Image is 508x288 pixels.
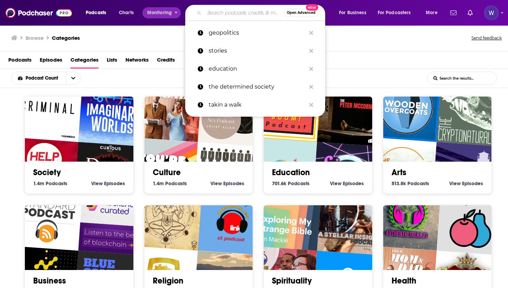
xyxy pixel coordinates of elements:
[436,77,506,146] img: The Cryptonaturalist
[66,72,81,84] button: open menu
[334,7,375,18] button: open menu
[330,180,364,187] a: View Education Episodes
[484,5,499,20] button: Show profile menu
[209,96,306,114] p: takin a walk
[11,72,92,85] h2: Choose List sort
[13,181,83,251] div: The Bitcoin Standard Podcast
[272,180,310,187] a: 701.6k Education Podcasts
[204,7,284,18] input: Search podcasts, credits, & more...
[449,180,461,187] span: View
[192,5,332,21] div: Search podcasts, credits, & more...
[462,180,483,187] span: Episodes
[70,54,98,69] a: Categories
[133,72,202,142] img: Your Mom & Dad
[81,7,115,18] button: open menu
[153,167,181,178] a: Culture
[210,180,244,187] a: View Culture Episodes
[484,5,499,20] span: Logged in as realitymarble
[465,7,476,19] a: Show notifications dropdown
[373,7,421,18] button: open menu
[157,54,175,69] span: Credits
[272,276,312,286] a: Spirituality
[484,5,499,20] img: User Profile
[436,186,506,255] img: Maintenance Phase
[284,9,319,17] button: Open AdvancedNew
[8,54,31,69] a: Podcasts
[317,186,386,255] img: A Stellar Insight
[114,7,138,18] a: Charts
[86,8,106,18] span: Podcasts
[209,24,306,42] p: geopolitics
[209,42,306,60] p: stories
[371,72,441,142] img: Wooden Overcoats
[421,7,446,18] button: open menu
[107,54,117,69] a: Lists
[104,180,125,187] span: Episodes
[223,180,244,187] span: Episodes
[252,181,322,251] div: Exploring My Strange Bible
[210,180,222,187] span: View
[392,167,406,178] a: Arts
[288,180,310,187] span: Podcasts
[33,180,67,187] a: 1.4m Society Podcasts
[153,276,184,286] a: Religion
[392,180,429,187] a: 513.8k Arts Podcasts
[125,54,149,69] a: Networks
[185,24,325,42] a: geopolitics
[33,167,61,178] a: Society
[185,78,325,96] a: the determined society
[209,78,306,96] p: the determined society
[78,77,148,146] div: Imaginary Worlds
[133,181,202,251] div: Caminhos Do Paganismo
[339,8,366,18] span: For Business
[78,186,148,255] img: Blockchain Curated - Learn Bitcoin & Cryptocurrency From Investors + Experts
[52,35,80,41] h1: Categories
[185,96,325,114] a: takin a walk
[198,186,267,255] img: Imparables el Podcast
[371,181,441,251] img: Authentic Talks 2.0 with Shanta
[6,6,72,19] img: Podchaser - Follow, Share and Rate Podcasts
[426,8,438,18] span: More
[272,180,286,187] span: 701.6k
[209,60,306,78] p: education
[153,180,187,187] a: 1.4m Culture Podcasts
[26,35,44,41] h3: Browse
[40,54,62,69] span: Episodes
[147,8,172,18] span: Monitoring
[26,76,60,81] span: Podcast Count
[119,8,134,18] span: Charts
[153,180,164,187] span: 1.4m
[272,167,310,178] a: Education
[33,180,44,187] span: 1.4m
[46,180,67,187] span: Podcasts
[330,180,341,187] span: View
[306,4,318,11] span: New
[185,42,325,60] a: stories
[343,180,364,187] span: Episodes
[469,33,504,43] button: Send feedback
[449,180,483,187] a: View Arts Episodes
[378,8,411,18] span: For Podcasters
[392,180,406,187] span: 513.8k
[13,72,83,142] img: Criminal
[448,7,459,19] a: Show notifications dropdown
[392,276,416,286] a: Health
[33,276,66,286] a: Business
[317,77,386,146] img: The Peter McCormack Show
[165,180,187,187] span: Podcasts
[287,11,316,15] span: Open Advanced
